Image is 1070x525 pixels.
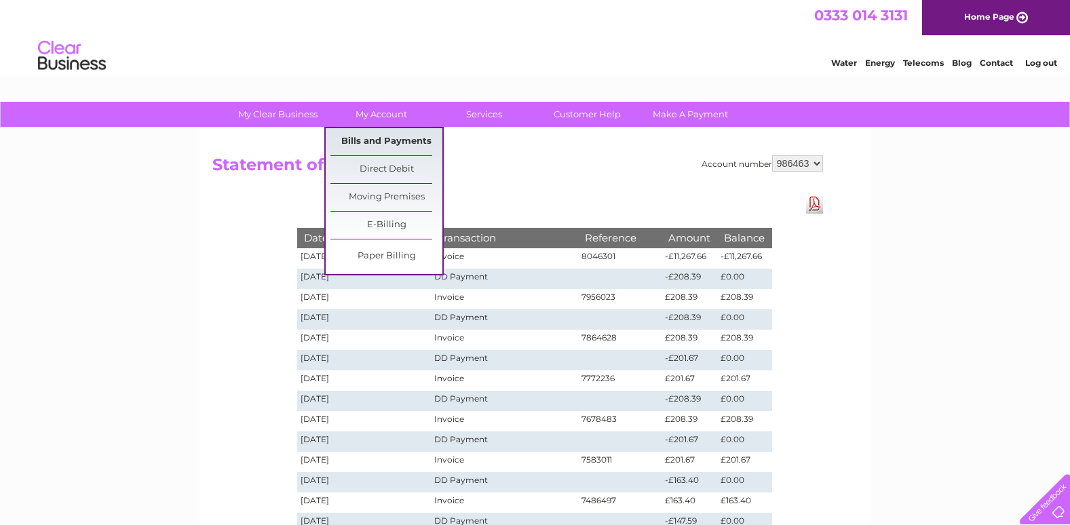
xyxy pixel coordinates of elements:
td: £201.67 [662,452,717,472]
td: £163.40 [717,492,771,513]
td: [DATE] [297,289,432,309]
td: -£11,267.66 [717,248,771,269]
td: -£201.67 [662,350,717,370]
a: Telecoms [903,58,944,68]
td: [DATE] [297,492,432,513]
td: -£208.39 [662,391,717,411]
td: [DATE] [297,431,432,452]
a: Log out [1025,58,1057,68]
div: Account number [702,155,823,172]
td: £208.39 [717,411,771,431]
td: Invoice [431,492,577,513]
a: My Account [325,102,437,127]
a: Moving Premises [330,184,442,211]
td: [DATE] [297,391,432,411]
a: E-Billing [330,212,442,239]
td: DD Payment [431,472,577,492]
td: £0.00 [717,472,771,492]
a: Make A Payment [634,102,746,127]
td: Invoice [431,370,577,391]
a: My Clear Business [222,102,334,127]
img: logo.png [37,35,107,77]
td: £208.39 [662,289,717,309]
h2: Statement of Accounts [212,155,823,181]
td: [DATE] [297,350,432,370]
td: 7864628 [578,330,662,350]
a: Bills and Payments [330,128,442,155]
th: Balance [717,228,771,248]
td: DD Payment [431,350,577,370]
a: Direct Debit [330,156,442,183]
td: Invoice [431,330,577,350]
td: £208.39 [662,330,717,350]
td: 7678483 [578,411,662,431]
a: Energy [865,58,895,68]
td: -£208.39 [662,269,717,289]
td: [DATE] [297,309,432,330]
td: £163.40 [662,492,717,513]
td: £0.00 [717,391,771,411]
td: Invoice [431,289,577,309]
td: [DATE] [297,248,432,269]
a: Paper Billing [330,243,442,270]
td: Invoice [431,452,577,472]
td: £201.67 [717,370,771,391]
td: £0.00 [717,431,771,452]
td: -£208.39 [662,309,717,330]
td: Invoice [431,248,577,269]
td: £208.39 [717,330,771,350]
th: Date [297,228,432,248]
td: Invoice [431,411,577,431]
td: DD Payment [431,309,577,330]
td: £208.39 [717,289,771,309]
td: [DATE] [297,452,432,472]
td: DD Payment [431,431,577,452]
td: [DATE] [297,472,432,492]
td: £0.00 [717,269,771,289]
td: £208.39 [662,411,717,431]
td: 7772236 [578,370,662,391]
td: £201.67 [662,370,717,391]
a: Water [831,58,857,68]
td: £0.00 [717,350,771,370]
th: Reference [578,228,662,248]
td: 8046301 [578,248,662,269]
td: 7583011 [578,452,662,472]
td: 7956023 [578,289,662,309]
td: -£163.40 [662,472,717,492]
a: Services [428,102,540,127]
th: Amount [662,228,717,248]
td: £201.67 [717,452,771,472]
a: Contact [980,58,1013,68]
a: Customer Help [531,102,643,127]
td: DD Payment [431,269,577,289]
a: 0333 014 3131 [814,7,908,24]
td: 7486497 [578,492,662,513]
div: Clear Business is a trading name of Verastar Limited (registered in [GEOGRAPHIC_DATA] No. 3667643... [215,7,856,66]
td: DD Payment [431,391,577,411]
td: -£11,267.66 [662,248,717,269]
a: Download Pdf [806,194,823,214]
a: Blog [952,58,972,68]
td: £0.00 [717,309,771,330]
td: [DATE] [297,330,432,350]
td: [DATE] [297,411,432,431]
td: [DATE] [297,370,432,391]
td: [DATE] [297,269,432,289]
th: Transaction [431,228,577,248]
td: -£201.67 [662,431,717,452]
